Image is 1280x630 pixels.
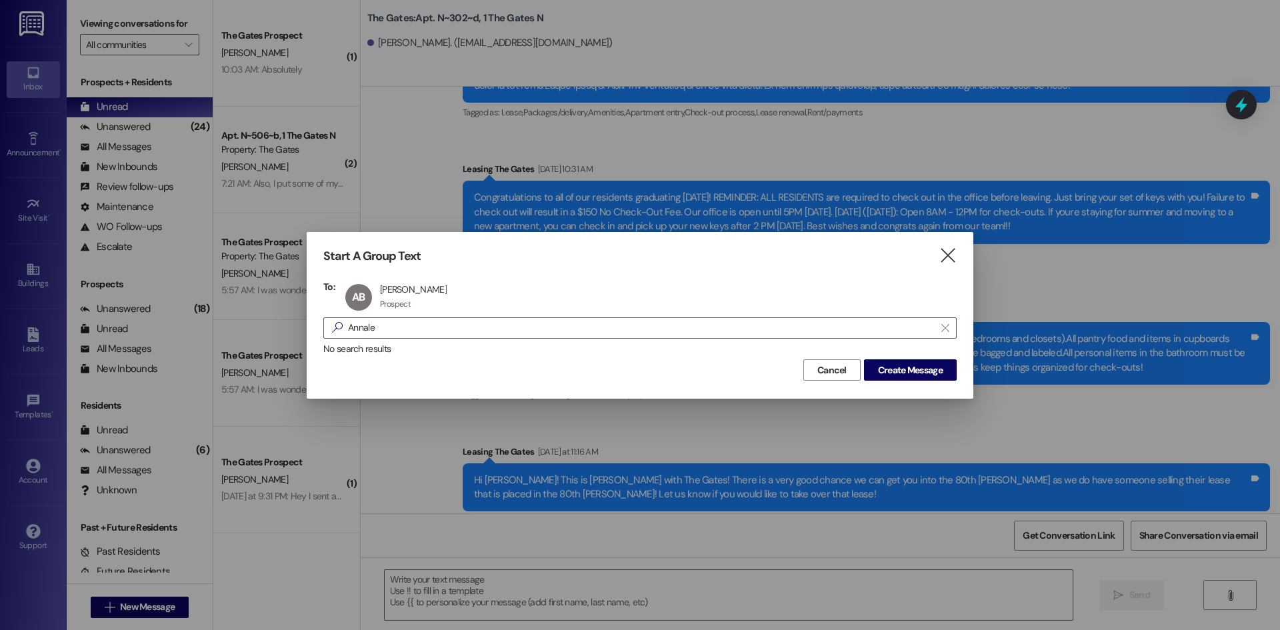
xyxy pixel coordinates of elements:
div: No search results [323,342,957,356]
button: Create Message [864,359,957,381]
input: Search for any contact or apartment [348,319,935,337]
i:  [939,249,957,263]
div: Prospect [380,299,411,309]
span: Create Message [878,363,943,377]
i:  [941,323,949,333]
i:  [327,321,348,335]
span: AB [352,290,365,304]
div: [PERSON_NAME] [380,283,447,295]
h3: Start A Group Text [323,249,421,264]
span: Cancel [817,363,847,377]
button: Cancel [803,359,861,381]
button: Clear text [935,318,956,338]
h3: To: [323,281,335,293]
